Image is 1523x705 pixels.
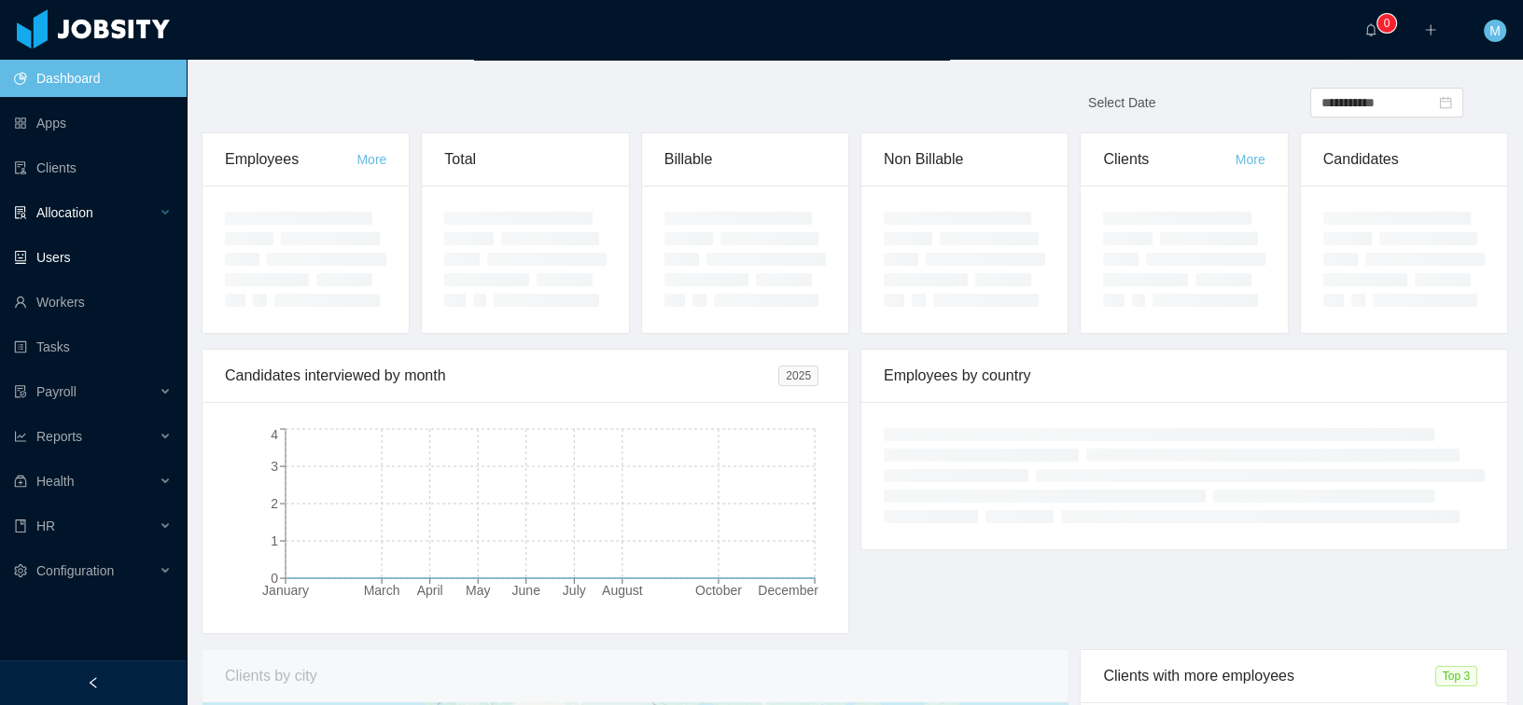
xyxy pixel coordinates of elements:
[1364,23,1377,36] i: icon: bell
[1103,133,1235,186] div: Clients
[512,583,541,598] tspan: June
[36,518,55,533] span: HR
[271,459,278,474] tspan: 3
[1103,650,1434,702] div: Clients with more employees
[417,583,443,598] tspan: April
[14,564,27,577] i: icon: setting
[664,133,826,186] div: Billable
[14,60,172,97] a: icon: pie-chartDashboard
[225,350,778,402] div: Candidates interviewed by month
[271,533,278,548] tspan: 1
[884,133,1045,186] div: Non Billable
[36,474,74,489] span: Health
[1424,23,1437,36] i: icon: plus
[1435,666,1477,686] span: Top 3
[36,384,77,399] span: Payroll
[602,583,643,598] tspan: August
[14,519,27,532] i: icon: book
[14,206,27,219] i: icon: solution
[14,385,27,398] i: icon: file-protect
[1377,14,1396,33] sup: 0
[758,583,818,598] tspan: December
[271,426,278,441] tspan: 4
[36,429,82,444] span: Reports
[262,583,309,598] tspan: January
[14,149,172,187] a: icon: auditClients
[1489,20,1501,42] span: M
[14,104,172,142] a: icon: appstoreApps
[271,571,278,586] tspan: 0
[271,496,278,511] tspan: 2
[14,430,27,443] i: icon: line-chart
[364,583,400,598] tspan: March
[466,583,490,598] tspan: May
[14,283,172,321] a: icon: userWorkers
[225,133,356,186] div: Employees
[36,205,93,220] span: Allocation
[36,563,114,578] span: Configuration
[563,583,586,598] tspan: July
[1236,152,1265,167] a: More
[14,239,172,276] a: icon: robotUsers
[884,350,1485,402] div: Employees by country
[14,328,172,366] a: icon: profileTasks
[1088,95,1155,110] span: Select Date
[14,475,27,488] i: icon: medicine-box
[444,133,606,186] div: Total
[778,366,818,386] span: 2025
[356,152,386,167] a: More
[695,583,742,598] tspan: October
[1439,96,1452,109] i: icon: calendar
[1323,133,1485,186] div: Candidates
